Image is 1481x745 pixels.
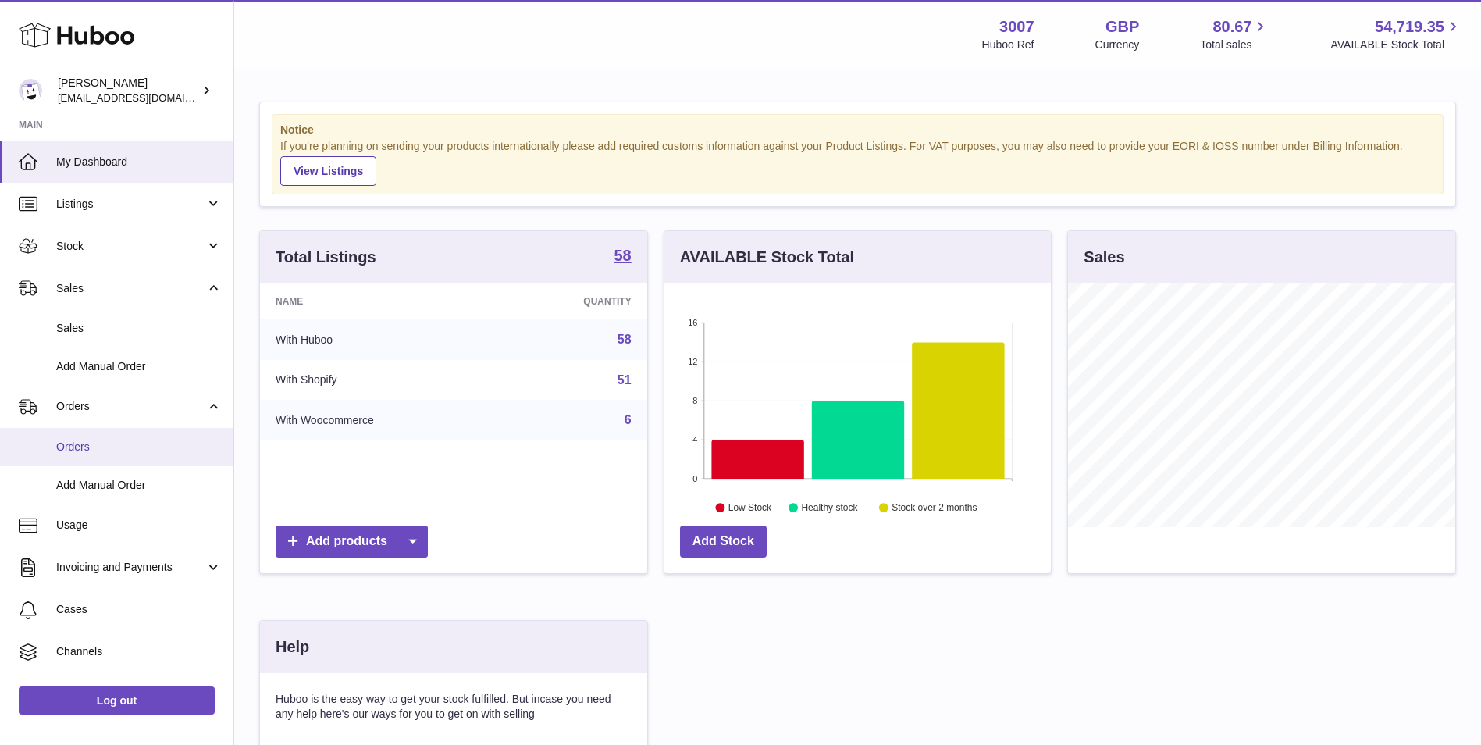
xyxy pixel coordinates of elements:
text: 4 [692,435,697,444]
span: My Dashboard [56,155,222,169]
span: Add Manual Order [56,359,222,374]
td: With Shopify [260,360,500,401]
span: AVAILABLE Stock Total [1330,37,1462,52]
span: Invoicing and Payments [56,560,205,575]
a: 54,719.35 AVAILABLE Stock Total [1330,16,1462,52]
h3: Sales [1084,247,1124,268]
td: With Woocommerce [260,400,500,440]
span: Listings [56,197,205,212]
span: Cases [56,602,222,617]
div: [PERSON_NAME] [58,76,198,105]
span: Orders [56,399,205,414]
h3: AVAILABLE Stock Total [680,247,854,268]
h3: Help [276,636,309,658]
a: Add products [276,526,428,558]
p: Huboo is the easy way to get your stock fulfilled. But incase you need any help here's our ways f... [276,692,632,722]
h3: Total Listings [276,247,376,268]
text: Stock over 2 months [892,502,977,513]
a: 80.67 Total sales [1200,16,1269,52]
span: Channels [56,644,222,659]
text: Healthy stock [801,502,858,513]
a: 51 [618,373,632,387]
text: 12 [688,357,697,366]
a: 58 [618,333,632,346]
text: 16 [688,318,697,327]
strong: GBP [1105,16,1139,37]
a: View Listings [280,156,376,186]
span: [EMAIL_ADDRESS][DOMAIN_NAME] [58,91,230,104]
strong: 58 [614,248,631,263]
text: 8 [692,396,697,405]
span: Stock [56,239,205,254]
span: Orders [56,440,222,454]
td: With Huboo [260,319,500,360]
div: If you're planning on sending your products internationally please add required customs informati... [280,139,1435,186]
strong: Notice [280,123,1435,137]
a: 58 [614,248,631,266]
img: internalAdmin-3007@internal.huboo.com [19,79,42,102]
th: Name [260,283,500,319]
span: Total sales [1200,37,1269,52]
div: Currency [1095,37,1140,52]
span: Sales [56,281,205,296]
strong: 3007 [999,16,1034,37]
span: Usage [56,518,222,533]
a: Add Stock [680,526,767,558]
a: 6 [625,413,632,426]
div: Huboo Ref [982,37,1034,52]
text: 0 [692,474,697,483]
a: Log out [19,686,215,715]
text: Low Stock [728,502,772,513]
span: Add Manual Order [56,478,222,493]
span: 80.67 [1212,16,1251,37]
th: Quantity [500,283,647,319]
span: Sales [56,321,222,336]
span: 54,719.35 [1375,16,1444,37]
